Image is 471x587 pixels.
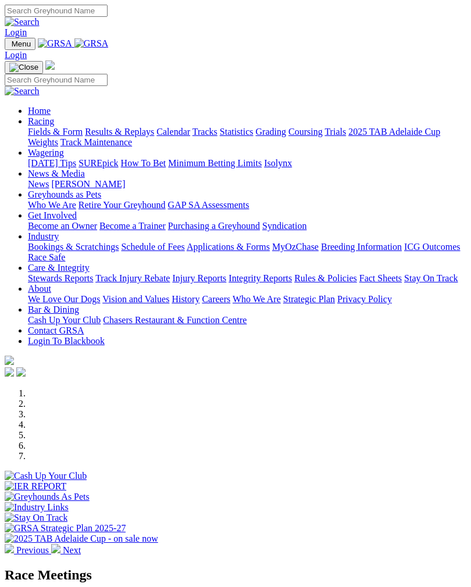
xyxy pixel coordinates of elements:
[45,60,55,70] img: logo-grsa-white.png
[16,545,49,555] span: Previous
[5,545,51,555] a: Previous
[256,127,286,137] a: Grading
[38,38,72,49] img: GRSA
[28,158,76,168] a: [DATE] Tips
[5,492,90,502] img: Greyhounds As Pets
[78,200,166,210] a: Retire Your Greyhound
[28,106,51,116] a: Home
[5,17,40,27] img: Search
[192,127,217,137] a: Tracks
[321,242,402,252] a: Breeding Information
[5,356,14,365] img: logo-grsa-white.png
[28,263,90,273] a: Care & Integrity
[28,315,466,325] div: Bar & Dining
[28,200,466,210] div: Greyhounds as Pets
[28,252,65,262] a: Race Safe
[28,158,466,169] div: Wagering
[28,221,466,231] div: Get Involved
[28,305,79,314] a: Bar & Dining
[28,137,58,147] a: Weights
[168,200,249,210] a: GAP SA Assessments
[51,179,125,189] a: [PERSON_NAME]
[5,502,69,513] img: Industry Links
[28,210,77,220] a: Get Involved
[103,315,247,325] a: Chasers Restaurant & Function Centre
[74,38,109,49] img: GRSA
[272,242,319,252] a: MyOzChase
[264,158,292,168] a: Isolynx
[5,5,108,17] input: Search
[28,179,49,189] a: News
[220,127,254,137] a: Statistics
[324,127,346,137] a: Trials
[229,273,292,283] a: Integrity Reports
[5,61,43,74] button: Toggle navigation
[5,567,466,583] h2: Race Meetings
[95,273,170,283] a: Track Injury Rebate
[28,127,466,148] div: Racing
[168,221,260,231] a: Purchasing a Greyhound
[28,325,84,335] a: Contact GRSA
[28,148,64,158] a: Wagering
[5,367,14,377] img: facebook.svg
[337,294,392,304] a: Privacy Policy
[5,534,158,544] img: 2025 TAB Adelaide Cup - on sale now
[60,137,132,147] a: Track Maintenance
[28,231,59,241] a: Industry
[168,158,262,168] a: Minimum Betting Limits
[85,127,154,137] a: Results & Replays
[28,242,119,252] a: Bookings & Scratchings
[5,50,27,60] a: Login
[102,294,169,304] a: Vision and Values
[28,169,85,178] a: News & Media
[16,367,26,377] img: twitter.svg
[5,86,40,96] img: Search
[156,127,190,137] a: Calendar
[28,273,93,283] a: Stewards Reports
[5,481,66,492] img: IER REPORT
[404,242,460,252] a: ICG Outcomes
[294,273,357,283] a: Rules & Policies
[202,294,230,304] a: Careers
[262,221,306,231] a: Syndication
[28,294,100,304] a: We Love Our Dogs
[404,273,458,283] a: Stay On Track
[99,221,166,231] a: Become a Trainer
[28,242,466,263] div: Industry
[12,40,31,48] span: Menu
[28,294,466,305] div: About
[28,127,83,137] a: Fields & Form
[28,273,466,284] div: Care & Integrity
[5,513,67,523] img: Stay On Track
[28,200,76,210] a: Who We Are
[5,471,87,481] img: Cash Up Your Club
[28,189,101,199] a: Greyhounds as Pets
[5,27,27,37] a: Login
[5,523,126,534] img: GRSA Strategic Plan 2025-27
[172,273,226,283] a: Injury Reports
[28,221,97,231] a: Become an Owner
[28,336,105,346] a: Login To Blackbook
[288,127,323,137] a: Coursing
[121,158,166,168] a: How To Bet
[5,38,35,50] button: Toggle navigation
[187,242,270,252] a: Applications & Forms
[51,545,81,555] a: Next
[5,74,108,86] input: Search
[348,127,440,137] a: 2025 TAB Adelaide Cup
[233,294,281,304] a: Who We Are
[28,315,101,325] a: Cash Up Your Club
[5,544,14,553] img: chevron-left-pager-white.svg
[28,179,466,189] div: News & Media
[28,116,54,126] a: Racing
[28,284,51,293] a: About
[359,273,402,283] a: Fact Sheets
[78,158,118,168] a: SUREpick
[283,294,335,304] a: Strategic Plan
[9,63,38,72] img: Close
[51,544,60,553] img: chevron-right-pager-white.svg
[121,242,184,252] a: Schedule of Fees
[172,294,199,304] a: History
[63,545,81,555] span: Next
